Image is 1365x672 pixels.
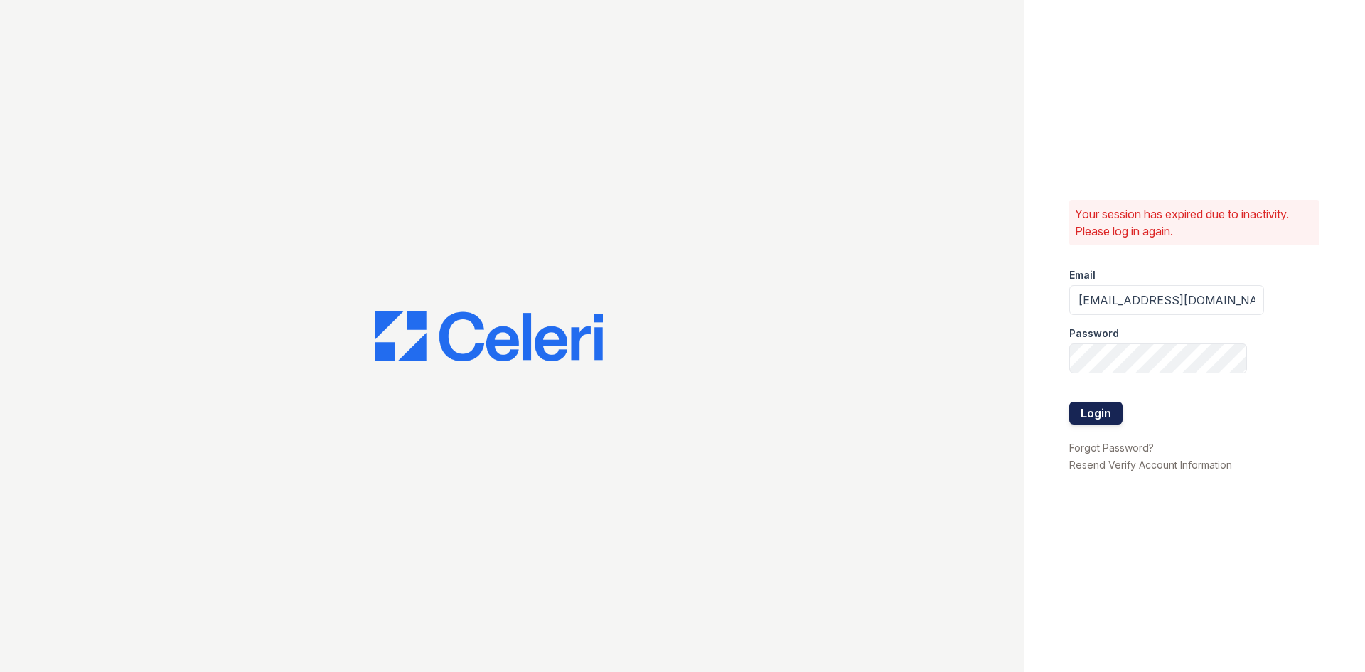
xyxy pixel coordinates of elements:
[1069,442,1154,454] a: Forgot Password?
[375,311,603,362] img: CE_Logo_Blue-a8612792a0a2168367f1c8372b55b34899dd931a85d93a1a3d3e32e68fde9ad4.png
[1069,459,1232,471] a: Resend Verify Account Information
[1075,206,1314,240] p: Your session has expired due to inactivity. Please log in again.
[1069,268,1096,282] label: Email
[1069,326,1119,341] label: Password
[1069,402,1123,425] button: Login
